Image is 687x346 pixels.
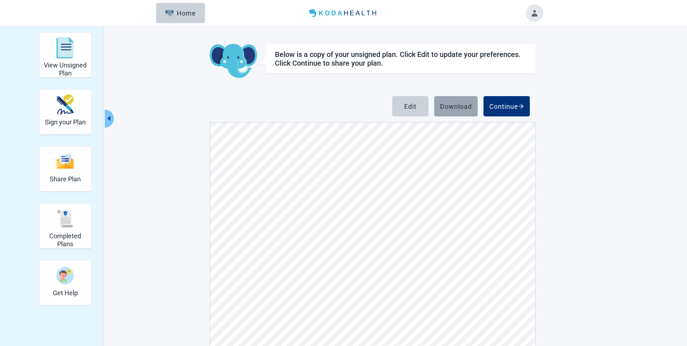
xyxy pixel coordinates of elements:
[440,103,472,110] div: Download
[39,32,92,78] div: View Unsigned Plan
[56,210,74,227] img: Completed Plans
[392,96,428,116] button: Edit
[39,203,92,248] div: Completed Plans
[39,146,92,191] div: Share Plan
[53,289,78,297] h2: Get Help
[489,103,524,110] div: Continue
[518,103,524,109] span: arrow-right
[42,232,88,248] h2: Completed Plans
[105,110,114,128] button: Collapse menu
[165,10,174,16] img: Elephant
[42,61,88,77] h2: View Unsigned Plan
[275,50,527,67] div: Below is a copy of your unsigned plan. Click Edit to update your preferences. Click Continue to s...
[39,260,92,305] div: Get Help
[56,37,74,59] img: View Unsigned Plan
[39,89,92,135] div: Sign your Plan
[56,94,74,115] img: Sign your Plan
[45,118,86,126] h2: Sign your Plan
[56,267,74,284] img: Get Help
[404,103,416,110] div: Edit
[434,96,478,116] button: Download
[210,44,257,79] img: Koda Elephant
[105,115,112,122] span: caret-left
[483,96,530,116] button: Continue arrow-right
[306,7,381,19] img: Koda Health
[526,4,543,22] button: Toggle account menu
[156,3,205,23] button: ElephantHome
[56,154,74,169] img: Share Plan
[50,175,81,183] h2: Share Plan
[165,9,196,17] div: Home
